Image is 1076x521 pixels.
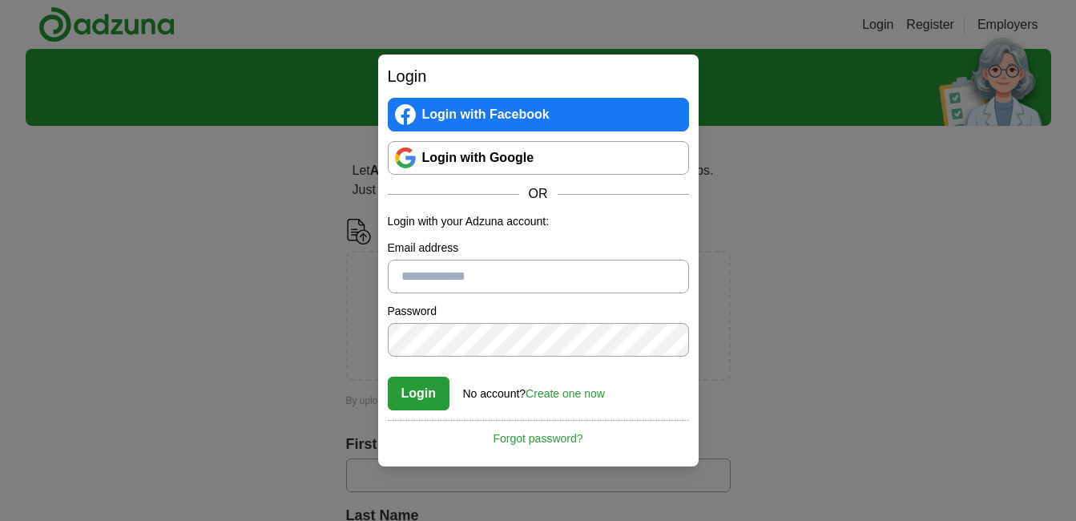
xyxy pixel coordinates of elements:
[519,184,558,204] span: OR
[526,387,605,400] a: Create one now
[388,64,689,88] h2: Login
[388,240,689,256] label: Email address
[388,141,689,175] a: Login with Google
[388,303,689,320] label: Password
[388,377,450,410] button: Login
[388,98,689,131] a: Login with Facebook
[463,376,605,402] div: No account?
[388,420,689,447] a: Forgot password?
[388,213,689,230] p: Login with your Adzuna account:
